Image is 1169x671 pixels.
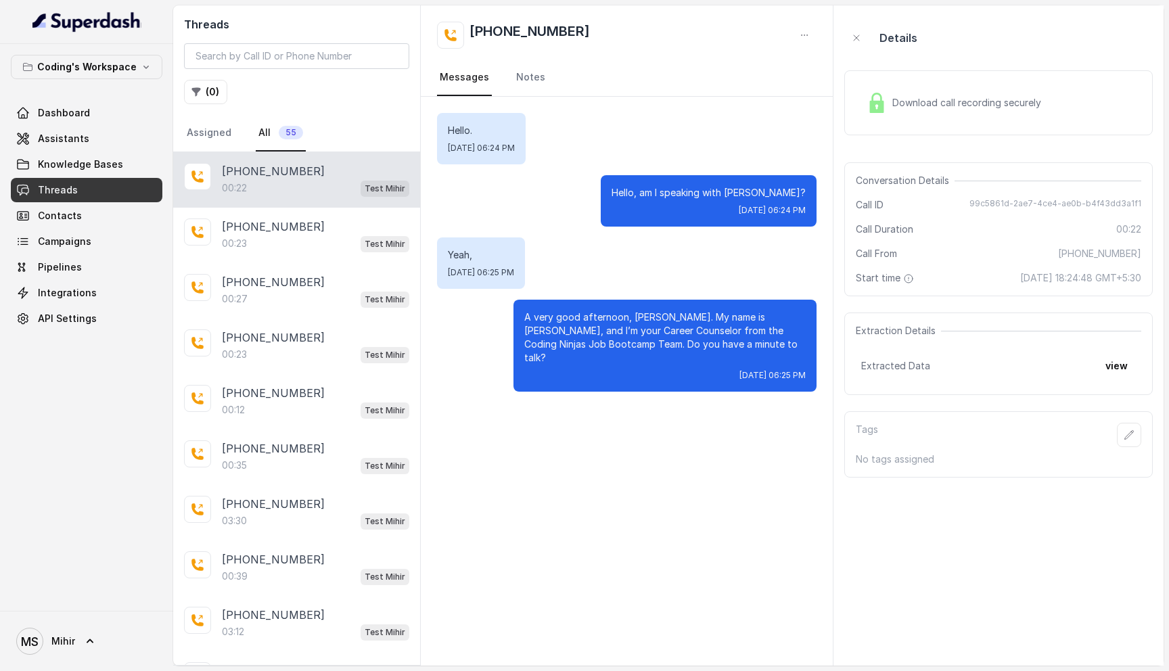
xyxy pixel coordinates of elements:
[222,329,325,346] p: [PHONE_NUMBER]
[222,496,325,512] p: [PHONE_NUMBER]
[11,204,162,228] a: Contacts
[38,132,89,145] span: Assistants
[1058,247,1141,260] span: [PHONE_NUMBER]
[222,218,325,235] p: [PHONE_NUMBER]
[1097,354,1136,378] button: view
[11,229,162,254] a: Campaigns
[222,440,325,457] p: [PHONE_NUMBER]
[739,370,806,381] span: [DATE] 06:25 PM
[38,312,97,325] span: API Settings
[184,80,227,104] button: (0)
[861,359,930,373] span: Extracted Data
[856,174,955,187] span: Conversation Details
[524,310,806,365] p: A very good afternoon, [PERSON_NAME]. My name is [PERSON_NAME], and I’m your Career Counselor fro...
[184,115,409,152] nav: Tabs
[969,198,1141,212] span: 99c5861d-2ae7-4ce4-ae0b-b4f43dd3a1f1
[21,634,39,649] text: MS
[448,248,514,262] p: Yeah,
[222,551,325,568] p: [PHONE_NUMBER]
[856,423,878,447] p: Tags
[222,181,247,195] p: 00:22
[437,60,492,96] a: Messages
[365,182,405,195] p: Test Mihir
[222,385,325,401] p: [PHONE_NUMBER]
[222,237,247,250] p: 00:23
[448,143,515,154] span: [DATE] 06:24 PM
[222,292,248,306] p: 00:27
[256,115,306,152] a: All55
[222,625,244,639] p: 03:12
[365,459,405,473] p: Test Mihir
[38,209,82,223] span: Contacts
[32,11,141,32] img: light.svg
[222,459,247,472] p: 00:35
[879,30,917,46] p: Details
[38,183,78,197] span: Threads
[856,453,1141,466] p: No tags assigned
[38,286,97,300] span: Integrations
[38,260,82,274] span: Pipelines
[856,198,884,212] span: Call ID
[279,126,303,139] span: 55
[222,348,247,361] p: 00:23
[1116,223,1141,236] span: 00:22
[365,626,405,639] p: Test Mihir
[37,59,137,75] p: Coding's Workspace
[856,271,917,285] span: Start time
[11,255,162,279] a: Pipelines
[11,101,162,125] a: Dashboard
[184,115,234,152] a: Assigned
[469,22,590,49] h2: [PHONE_NUMBER]
[222,163,325,179] p: [PHONE_NUMBER]
[892,96,1047,110] span: Download call recording securely
[365,348,405,362] p: Test Mihir
[222,514,247,528] p: 03:30
[513,60,548,96] a: Notes
[365,237,405,251] p: Test Mihir
[38,158,123,171] span: Knowledge Bases
[867,93,887,113] img: Lock Icon
[856,324,941,338] span: Extraction Details
[38,106,90,120] span: Dashboard
[365,293,405,306] p: Test Mihir
[365,404,405,417] p: Test Mihir
[448,267,514,278] span: [DATE] 06:25 PM
[222,403,245,417] p: 00:12
[11,622,162,660] a: Mihir
[365,515,405,528] p: Test Mihir
[739,205,806,216] span: [DATE] 06:24 PM
[856,223,913,236] span: Call Duration
[437,60,817,96] nav: Tabs
[222,570,248,583] p: 00:39
[51,634,75,648] span: Mihir
[222,607,325,623] p: [PHONE_NUMBER]
[856,247,897,260] span: Call From
[11,281,162,305] a: Integrations
[612,186,806,200] p: Hello, am I speaking with [PERSON_NAME]?
[11,306,162,331] a: API Settings
[448,124,515,137] p: Hello.
[184,43,409,69] input: Search by Call ID or Phone Number
[365,570,405,584] p: Test Mihir
[11,152,162,177] a: Knowledge Bases
[38,235,91,248] span: Campaigns
[184,16,409,32] h2: Threads
[222,274,325,290] p: [PHONE_NUMBER]
[11,126,162,151] a: Assistants
[1020,271,1141,285] span: [DATE] 18:24:48 GMT+5:30
[11,55,162,79] button: Coding's Workspace
[11,178,162,202] a: Threads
